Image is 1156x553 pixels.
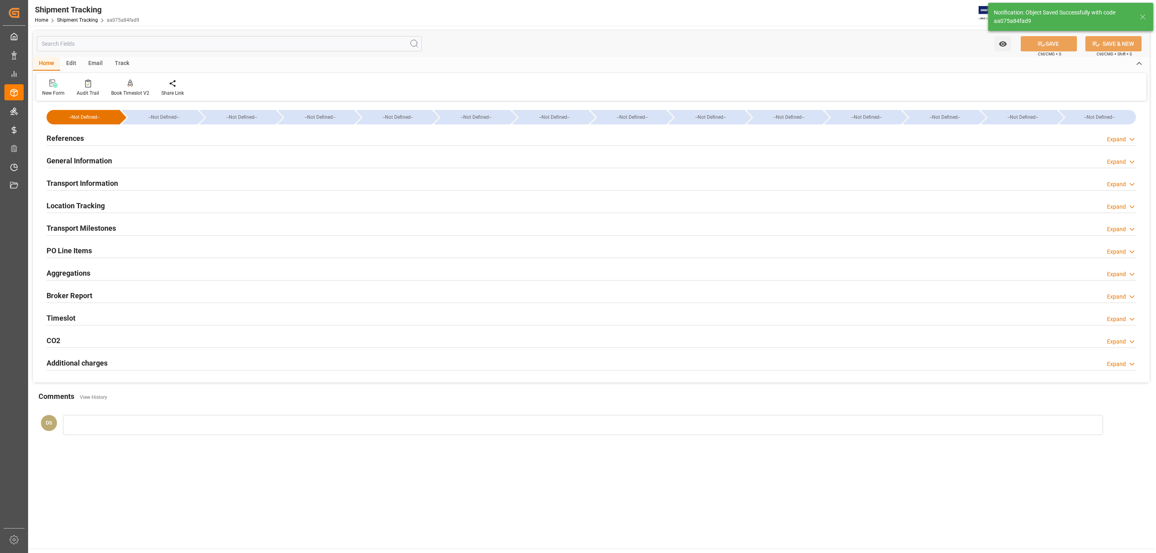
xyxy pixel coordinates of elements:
[55,110,114,124] div: --Not Defined--
[356,110,432,124] div: --Not Defined--
[37,36,422,51] input: Search Fields
[755,110,823,124] div: --Not Defined--
[1107,225,1126,234] div: Expand
[668,110,745,124] div: --Not Defined--
[989,110,1057,124] div: --Not Defined--
[47,335,60,346] h2: CO2
[47,110,120,124] div: --Not Defined--
[47,178,118,189] h2: Transport Information
[278,110,354,124] div: --Not Defined--
[77,89,99,97] div: Audit Trail
[199,110,276,124] div: --Not Defined--
[520,110,588,124] div: --Not Defined--
[80,394,107,400] a: View History
[1107,270,1126,279] div: Expand
[47,155,112,166] h2: General Information
[1038,51,1061,57] span: Ctrl/CMD + S
[286,110,354,124] div: --Not Defined--
[42,89,65,97] div: New Form
[47,313,75,323] h2: Timeslot
[598,110,667,124] div: --Not Defined--
[434,110,510,124] div: --Not Defined--
[122,110,198,124] div: --Not Defined--
[46,420,52,426] span: DS
[981,110,1057,124] div: --Not Defined--
[57,17,98,23] a: Shipment Tracking
[911,110,979,124] div: --Not Defined--
[47,200,105,211] h2: Location Tracking
[903,110,979,124] div: --Not Defined--
[82,57,109,71] div: Email
[1107,293,1126,301] div: Expand
[1107,158,1126,166] div: Expand
[994,8,1132,25] div: Notification: Object Saved Successfully with code aa075a84fad9
[832,110,901,124] div: --Not Defined--
[747,110,823,124] div: --Not Defined--
[130,110,198,124] div: --Not Defined--
[1107,360,1126,368] div: Expand
[676,110,745,124] div: --Not Defined--
[512,110,588,124] div: --Not Defined--
[47,268,90,279] h2: Aggregations
[1107,135,1126,144] div: Expand
[47,133,84,144] h2: References
[60,57,82,71] div: Edit
[979,6,1006,20] img: Exertis%20JAM%20-%20Email%20Logo.jpg_1722504956.jpg
[47,290,92,301] h2: Broker Report
[1107,180,1126,189] div: Expand
[590,110,667,124] div: --Not Defined--
[1059,110,1136,124] div: --Not Defined--
[1097,51,1132,57] span: Ctrl/CMD + Shift + S
[35,4,139,16] div: Shipment Tracking
[1107,315,1126,323] div: Expand
[1085,36,1142,51] button: SAVE & NEW
[47,358,108,368] h2: Additional charges
[995,36,1011,51] button: open menu
[161,89,184,97] div: Share Link
[33,57,60,71] div: Home
[824,110,901,124] div: --Not Defined--
[111,89,149,97] div: Book Timeslot V2
[1021,36,1077,51] button: SAVE
[364,110,432,124] div: --Not Defined--
[442,110,510,124] div: --Not Defined--
[47,223,116,234] h2: Transport Milestones
[35,17,48,23] a: Home
[1107,337,1126,346] div: Expand
[1107,248,1126,256] div: Expand
[109,57,135,71] div: Track
[1067,110,1132,124] div: --Not Defined--
[39,391,74,402] h2: Comments
[47,245,92,256] h2: PO Line Items
[208,110,276,124] div: --Not Defined--
[1107,203,1126,211] div: Expand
